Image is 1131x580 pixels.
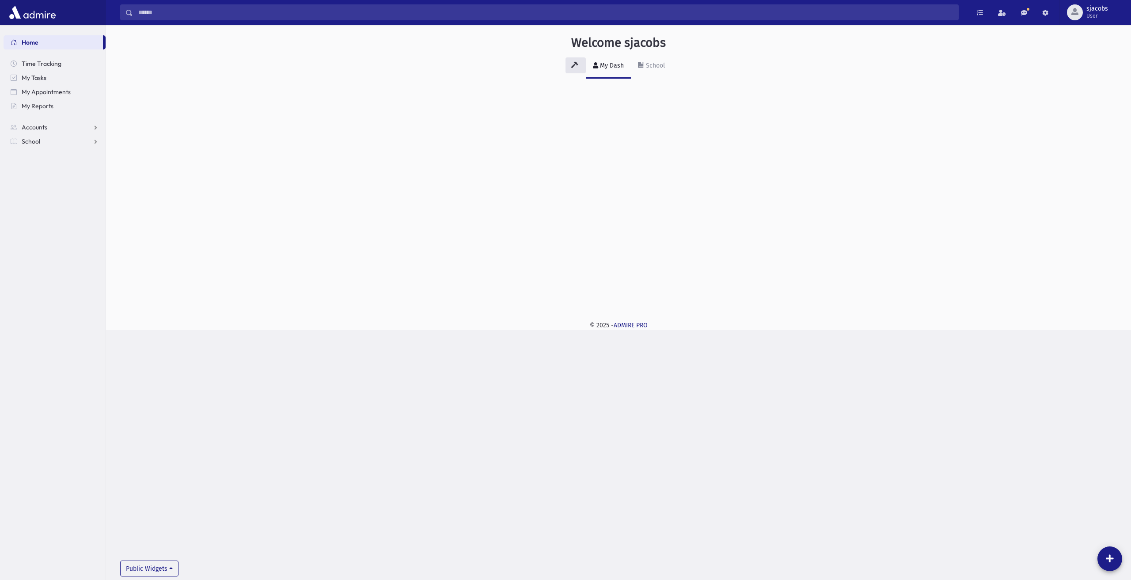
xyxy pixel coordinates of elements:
[22,88,71,96] span: My Appointments
[22,60,61,68] span: Time Tracking
[4,71,106,85] a: My Tasks
[7,4,58,21] img: AdmirePro
[4,120,106,134] a: Accounts
[4,57,106,71] a: Time Tracking
[571,35,666,50] h3: Welcome sjacobs
[120,561,178,576] button: Public Widgets
[644,62,665,69] div: School
[631,54,672,79] a: School
[22,102,53,110] span: My Reports
[4,134,106,148] a: School
[22,74,46,82] span: My Tasks
[22,123,47,131] span: Accounts
[22,38,38,46] span: Home
[133,4,958,20] input: Search
[22,137,40,145] span: School
[120,321,1117,330] div: © 2025 -
[1086,12,1108,19] span: User
[586,54,631,79] a: My Dash
[598,62,624,69] div: My Dash
[4,85,106,99] a: My Appointments
[4,35,103,49] a: Home
[4,99,106,113] a: My Reports
[614,322,648,329] a: ADMIRE PRO
[1086,5,1108,12] span: sjacobs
